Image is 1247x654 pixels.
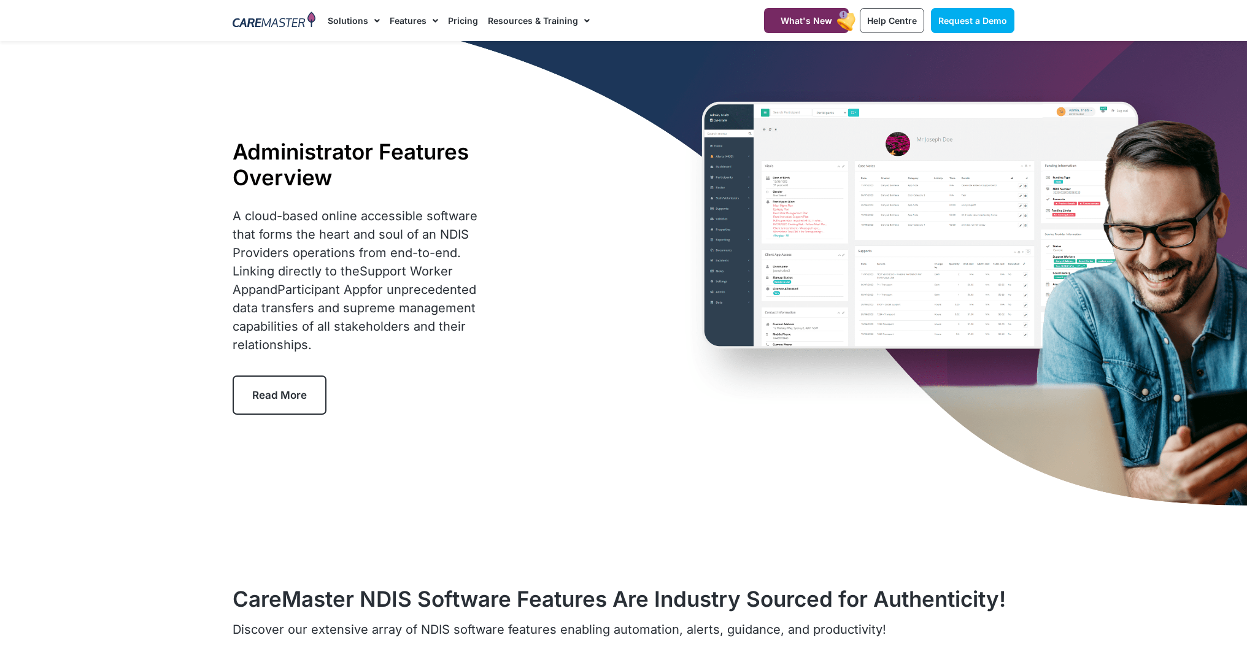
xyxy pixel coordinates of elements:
[233,139,498,190] h1: Administrator Features Overview
[233,586,1014,612] h2: CareMaster NDIS Software Features Are Industry Sourced for Authenticity!
[938,15,1007,26] span: Request a Demo
[277,282,367,297] a: Participant App
[233,622,886,637] span: Discover our extensive array of NDIS software features enabling automation, alerts, guidance, and...
[233,209,477,352] span: A cloud-based online accessible software that forms the heart and soul of an NDIS Providers opera...
[233,375,326,415] a: Read More
[781,15,832,26] span: What's New
[764,8,849,33] a: What's New
[252,389,307,401] span: Read More
[867,15,917,26] span: Help Centre
[860,8,924,33] a: Help Centre
[233,12,315,30] img: CareMaster Logo
[931,8,1014,33] a: Request a Demo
